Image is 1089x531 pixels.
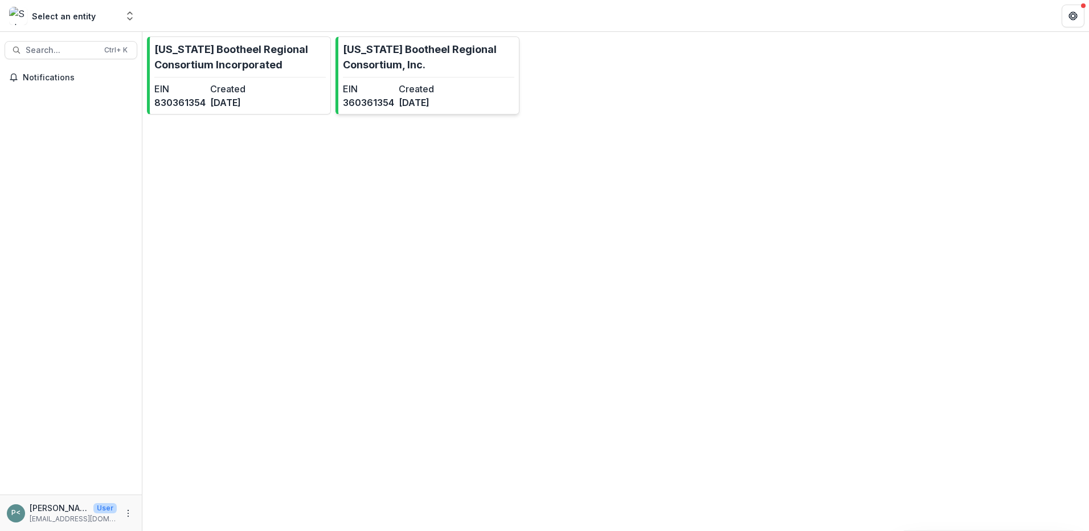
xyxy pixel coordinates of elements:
[30,514,117,524] p: [EMAIL_ADDRESS][DOMAIN_NAME]
[343,96,394,109] dd: 360361354
[26,46,97,55] span: Search...
[210,96,261,109] dd: [DATE]
[154,96,206,109] dd: 830361354
[343,42,514,72] p: [US_STATE] Bootheel Regional Consortium, Inc.
[335,36,519,115] a: [US_STATE] Bootheel Regional Consortium, Inc.EIN360361354Created[DATE]
[30,502,89,514] p: [PERSON_NAME] <[EMAIL_ADDRESS][DOMAIN_NAME]>
[147,36,331,115] a: [US_STATE] Bootheel Regional Consortium IncorporatedEIN830361354Created[DATE]
[122,5,138,27] button: Open entity switcher
[1062,5,1084,27] button: Get Help
[121,507,135,520] button: More
[11,509,21,517] div: Patricia Cope <pcope@mbrcinc.org>
[23,73,133,83] span: Notifications
[343,82,394,96] dt: EIN
[9,7,27,25] img: Select an entity
[399,82,450,96] dt: Created
[210,82,261,96] dt: Created
[5,41,137,59] button: Search...
[32,10,96,22] div: Select an entity
[5,68,137,87] button: Notifications
[154,82,206,96] dt: EIN
[399,96,450,109] dd: [DATE]
[93,503,117,513] p: User
[102,44,130,56] div: Ctrl + K
[154,42,326,72] p: [US_STATE] Bootheel Regional Consortium Incorporated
